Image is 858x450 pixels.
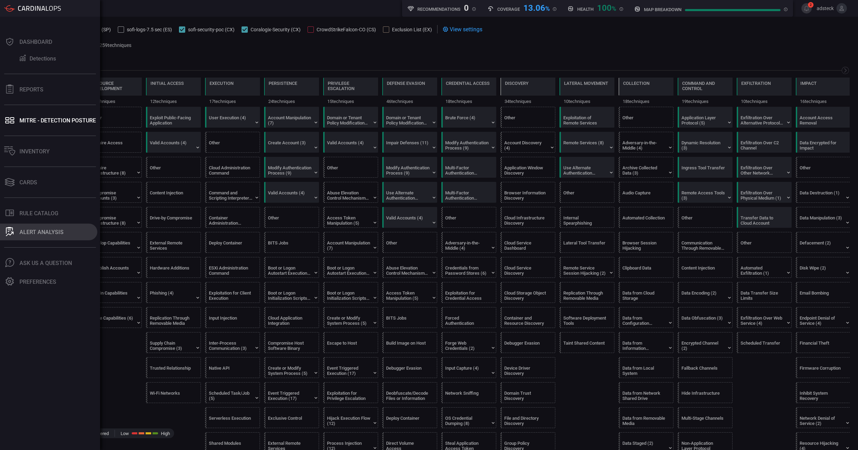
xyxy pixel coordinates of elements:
[441,132,496,153] div: T1556: Modify Authentication Process
[801,3,812,14] button: 2
[796,332,851,353] div: T1657: Financial Theft (Not covered)
[815,6,834,11] span: adsteck
[323,357,378,378] div: T1546: Event Triggered Execution (Not covered)
[91,190,134,201] div: Compromise Accounts (3)
[146,96,201,107] div: 12 techniques
[87,182,142,203] div: T1586: Compromise Accounts (Not covered)
[619,157,673,178] div: T1560: Archive Collected Data (Not covered)
[504,190,548,201] div: Browser Information Discovery
[563,190,607,201] div: Other
[682,81,728,91] div: Command and Control
[150,115,193,126] div: Exploit Public-Facing Application
[146,332,201,353] div: T1195: Supply Chain Compromise (Not covered)
[504,165,548,176] div: Application Window Discovery
[323,132,378,153] div: T1078: Valid Accounts
[796,182,851,203] div: T1485: Data Destruction (Not covered)
[19,260,72,266] div: Ask Us A Question
[417,7,460,12] h5: Recommendations
[500,78,555,107] div: TA0007: Discovery (Not covered)
[19,229,64,235] div: ALERT ANALYSIS
[737,332,792,353] div: T1029: Scheduled Transfer (Not covered)
[796,232,851,253] div: T1491: Defacement (Not covered)
[323,282,378,303] div: T1037: Boot or Logon Initialization Scripts (Not covered)
[796,107,851,128] div: T1531: Account Access Removal
[741,140,784,151] div: Exfiltration Over C2 Channel
[386,115,430,126] div: Domain or Tenant Policy Modification (2)
[209,190,252,201] div: Command and Scripting Interpreter (12)
[622,140,666,151] div: Adversary-in-the-Middle (4)
[210,81,234,86] div: Execution
[800,115,843,126] div: Account Access Removal
[622,190,666,201] div: Audio Capture
[323,232,378,253] div: T1098: Account Manipulation (Not covered)
[619,407,673,428] div: T1025: Data from Removable Media (Not covered)
[30,55,56,62] div: Detections
[327,115,370,126] div: Domain or Tenant Policy Modification (2)
[500,357,555,378] div: T1652: Device Driver Discovery (Not covered)
[445,140,489,151] div: Modify Authentication Process (9)
[19,148,50,155] div: Inventory
[796,257,851,278] div: T1561: Disk Wipe (Not covered)
[205,182,260,203] div: T1059: Command and Scripting Interpreter (Not covered)
[392,27,432,32] span: Exclusion List (EX)
[264,207,319,228] div: Other (Not covered)
[327,190,370,201] div: Abuse Elevation Control Mechanism (6)
[268,165,311,176] div: Modify Authentication Process (9)
[559,232,614,253] div: T1570: Lateral Tool Transfer (Not covered)
[205,78,260,107] div: TA0002: Execution
[146,357,201,378] div: T1199: Trusted Relationship (Not covered)
[450,26,482,33] span: View settings
[678,382,733,403] div: T1665: Hide Infrastructure (Not covered)
[445,165,489,176] div: Multi-Factor Authentication Interception
[464,3,469,11] div: 0
[264,182,319,203] div: T1078: Valid Accounts
[70,42,131,48] p: Showing 259 / 259 techniques
[678,78,733,107] div: TA0011: Command and Control
[563,140,607,151] div: Remote Services (8)
[264,307,319,328] div: T1671: Cloud Application Integration (Not covered)
[91,140,134,151] div: Acquire Access
[622,115,666,126] div: Other
[796,78,851,107] div: TA0040: Impact
[150,215,193,226] div: Drive-by Compromise
[87,157,142,178] div: T1583: Acquire Infrastructure (Not covered)
[264,257,319,278] div: T1547: Boot or Logon Autostart Execution (Not covered)
[205,407,260,428] div: T1648: Serverless Execution (Not covered)
[386,215,430,226] div: Valid Accounts (4)
[796,282,851,303] div: T1667: Email Bombing (Not covered)
[19,86,43,93] div: Reports
[500,282,555,303] div: T1619: Cloud Storage Object Discovery (Not covered)
[87,307,142,328] div: T1608: Stage Capabilities (Not covered)
[678,282,733,303] div: T1132: Data Encoding (Not covered)
[441,257,496,278] div: T1555: Credentials from Password Stores (Not covered)
[505,81,529,86] div: Discovery
[796,96,851,107] div: 16 techniques
[678,182,733,203] div: T1219: Remote Access Tools
[382,232,437,253] div: Other (Not covered)
[441,407,496,428] div: T1003: OS Credential Dumping (Not covered)
[678,132,733,153] div: T1568: Dynamic Resolution
[383,26,432,33] button: Exclusion List (EX)
[559,107,614,128] div: T1210: Exploitation of Remote Services
[323,157,378,178] div: Other (Not covered)
[737,96,792,107] div: 10 techniques
[441,382,496,403] div: T1040: Network Sniffing (Not covered)
[800,190,843,201] div: Data Destruction (1)
[308,26,376,33] button: CrowdStrikeFalcon-CO (CS)
[264,357,319,378] div: T1543: Create or Modify System Process (Not covered)
[441,282,496,303] div: T1212: Exploitation for Credential Access (Not covered)
[796,132,851,153] div: T1486: Data Encrypted for Impact
[619,232,673,253] div: T1185: Browser Session Hijacking (Not covered)
[504,115,548,126] div: Other
[500,332,555,353] div: T1622: Debugger Evasion (Not covered)
[741,115,784,126] div: Exfiltration Over Alternative Protocol (3)
[545,5,550,12] span: %
[323,78,378,107] div: TA0004: Privilege Escalation
[146,207,201,228] div: T1189: Drive-by Compromise (Not covered)
[19,210,58,217] div: Rule Catalog
[741,81,771,86] div: Exfiltration
[205,96,260,107] div: 17 techniques
[87,207,142,228] div: T1584: Compromise Infrastructure (Not covered)
[619,332,673,353] div: T1213: Data from Information Repositories (Not covered)
[497,7,520,12] h5: Coverage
